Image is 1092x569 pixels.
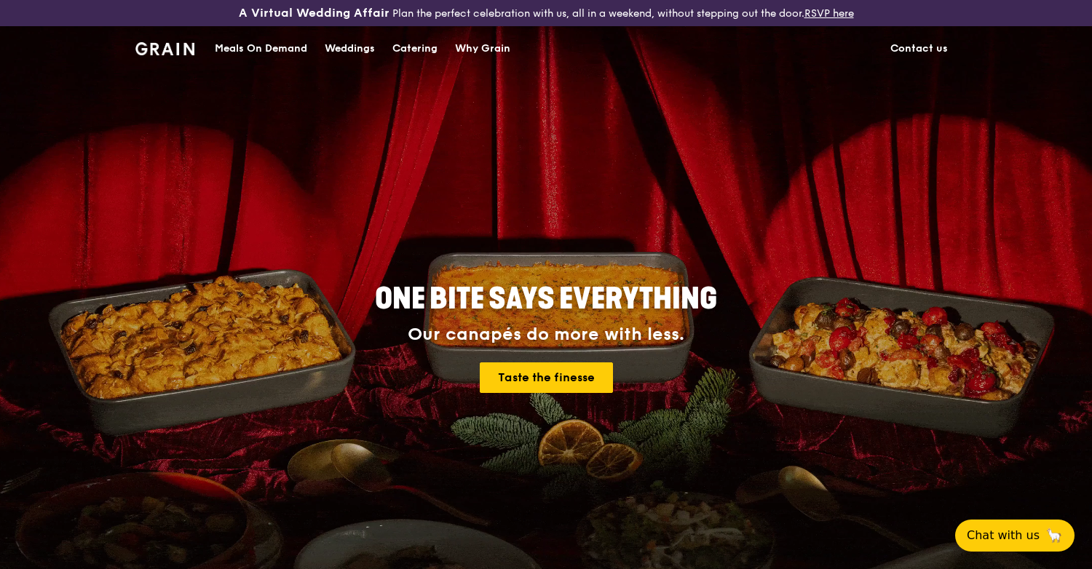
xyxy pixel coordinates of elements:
a: GrainGrain [135,25,194,69]
img: Grain [135,42,194,55]
h3: A Virtual Wedding Affair [239,6,389,20]
span: Chat with us [967,527,1040,544]
div: Plan the perfect celebration with us, all in a weekend, without stepping out the door. [182,6,910,20]
a: Weddings [316,27,384,71]
span: ONE BITE SAYS EVERYTHING [375,282,717,317]
div: Catering [392,27,438,71]
a: Contact us [882,27,957,71]
a: Why Grain [446,27,519,71]
button: Chat with us🦙 [955,520,1075,552]
div: Weddings [325,27,375,71]
a: RSVP here [804,7,854,20]
div: Meals On Demand [215,27,307,71]
div: Our canapés do more with less. [284,325,808,345]
a: Catering [384,27,446,71]
span: 🦙 [1045,527,1063,544]
a: Taste the finesse [480,362,613,393]
div: Why Grain [455,27,510,71]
